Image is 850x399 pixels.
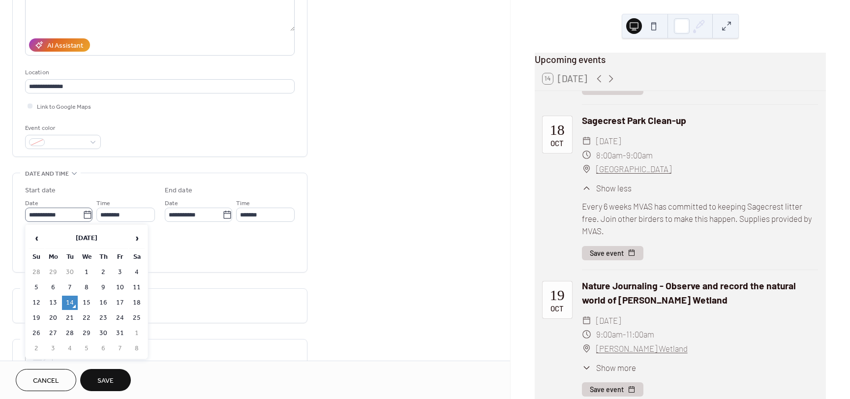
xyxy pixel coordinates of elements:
td: 30 [95,326,111,340]
div: AI Assistant [47,41,83,51]
div: Every 6 weeks MVAS has committed to keeping Sagecrest litter free. Join other birders to make thi... [582,200,818,238]
td: 27 [45,326,61,340]
td: 26 [29,326,44,340]
td: 6 [95,341,111,356]
div: ​ [582,182,591,194]
td: 18 [129,296,145,310]
th: Tu [62,250,78,264]
td: 4 [62,341,78,356]
td: 24 [112,311,128,325]
span: Time [236,198,250,209]
td: 8 [129,341,145,356]
div: Nature Journaling - Observe and record the natural world of [PERSON_NAME] Wetland [582,279,818,307]
td: 4 [129,265,145,279]
div: ​ [582,162,591,176]
td: 3 [45,341,61,356]
td: 17 [112,296,128,310]
span: Link to Google Maps [37,102,91,112]
div: ​ [582,313,591,328]
span: - [623,148,626,162]
button: Save [80,369,131,391]
div: ​ [582,341,591,356]
span: Date and time [25,169,69,179]
td: 7 [62,280,78,295]
td: 22 [79,311,94,325]
td: 20 [45,311,61,325]
button: Save event [582,246,643,261]
div: Oct [550,140,564,147]
a: [GEOGRAPHIC_DATA] [596,162,671,176]
button: ​Show more [582,362,636,374]
span: - [623,327,626,341]
th: Sa [129,250,145,264]
td: 30 [62,265,78,279]
div: 18 [550,123,565,137]
span: Save [97,376,114,386]
span: Show more [596,362,636,374]
td: 31 [112,326,128,340]
th: Fr [112,250,128,264]
td: 10 [112,280,128,295]
td: 29 [79,326,94,340]
td: 14 [62,296,78,310]
span: 9:00am [626,148,653,162]
td: 7 [112,341,128,356]
span: Time [96,198,110,209]
div: Start date [25,185,56,196]
td: 21 [62,311,78,325]
button: Save event [582,382,643,397]
div: ​ [582,327,591,341]
div: 19 [550,288,565,303]
button: AI Assistant [29,38,90,52]
td: 8 [79,280,94,295]
td: 15 [79,296,94,310]
span: 11:00am [626,327,654,341]
div: ​ [582,362,591,374]
span: 9:00am [596,327,623,341]
td: 13 [45,296,61,310]
span: [DATE] [596,134,621,148]
span: Show less [596,182,632,194]
th: Mo [45,250,61,264]
span: Date [165,198,178,209]
th: Th [95,250,111,264]
td: 28 [62,326,78,340]
span: 8:00am [596,148,623,162]
td: 5 [79,341,94,356]
td: 1 [129,326,145,340]
td: 3 [112,265,128,279]
button: ​Show less [582,182,632,194]
td: 5 [29,280,44,295]
div: Sagecrest Park Clean-up [582,114,818,128]
td: 19 [29,311,44,325]
div: Oct [550,305,564,312]
div: Event color [25,123,99,133]
div: Upcoming events [535,53,826,67]
td: 23 [95,311,111,325]
button: Cancel [16,369,76,391]
td: 9 [95,280,111,295]
a: [PERSON_NAME] Wetland [596,341,688,356]
td: 29 [45,265,61,279]
th: We [79,250,94,264]
div: End date [165,185,192,196]
div: ​ [582,134,591,148]
td: 1 [79,265,94,279]
td: 12 [29,296,44,310]
div: Location [25,67,293,78]
span: [DATE] [596,313,621,328]
div: ​ [582,148,591,162]
td: 6 [45,280,61,295]
span: Date [25,198,38,209]
td: 25 [129,311,145,325]
td: 2 [29,341,44,356]
th: [DATE] [45,228,128,249]
span: › [129,228,144,248]
span: Cancel [33,376,59,386]
td: 16 [95,296,111,310]
td: 28 [29,265,44,279]
th: Su [29,250,44,264]
span: ‹ [29,228,44,248]
td: 11 [129,280,145,295]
